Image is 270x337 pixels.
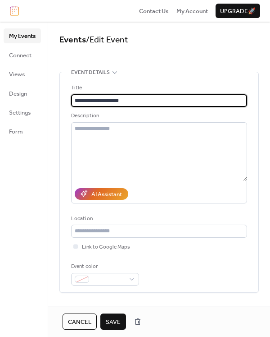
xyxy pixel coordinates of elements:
a: Settings [4,105,41,120]
a: Views [4,67,41,81]
span: / Edit Event [86,32,128,48]
span: Link to Google Maps [82,243,130,252]
div: Location [71,214,245,223]
a: Contact Us [139,6,169,15]
a: Form [4,124,41,138]
span: My Events [9,32,36,41]
span: Save [106,318,121,327]
button: Cancel [63,314,97,330]
div: Event color [71,262,137,271]
a: Design [4,86,41,101]
div: AI Assistant [91,190,122,199]
a: My Account [176,6,208,15]
img: logo [10,6,19,16]
a: My Events [4,28,41,43]
span: Contact Us [139,7,169,16]
span: Event details [71,68,110,77]
button: Upgrade🚀 [216,4,260,18]
span: Design [9,89,27,98]
span: Upgrade 🚀 [220,7,256,16]
a: Events [59,32,86,48]
span: Cancel [68,318,91,327]
span: Form [9,127,23,136]
a: Connect [4,48,41,62]
button: AI Assistant [75,188,128,200]
div: Description [71,111,245,120]
span: Settings [9,108,31,117]
div: Title [71,83,245,92]
span: My Account [176,7,208,16]
button: Save [100,314,126,330]
span: Date and time [71,304,109,313]
span: Connect [9,51,31,60]
span: Views [9,70,25,79]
